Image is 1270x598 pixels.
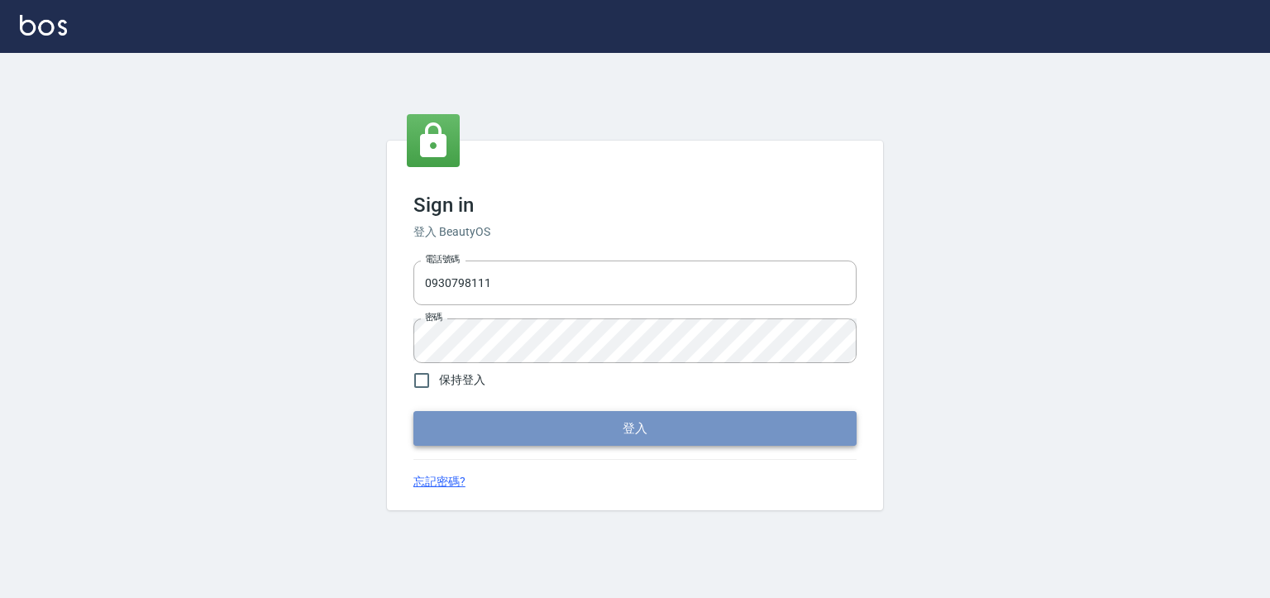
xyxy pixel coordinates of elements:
[20,15,67,36] img: Logo
[413,473,466,490] a: 忘記密碼?
[425,311,442,323] label: 密碼
[439,371,485,389] span: 保持登入
[413,411,857,446] button: 登入
[413,223,857,241] h6: 登入 BeautyOS
[413,194,857,217] h3: Sign in
[425,253,460,266] label: 電話號碼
